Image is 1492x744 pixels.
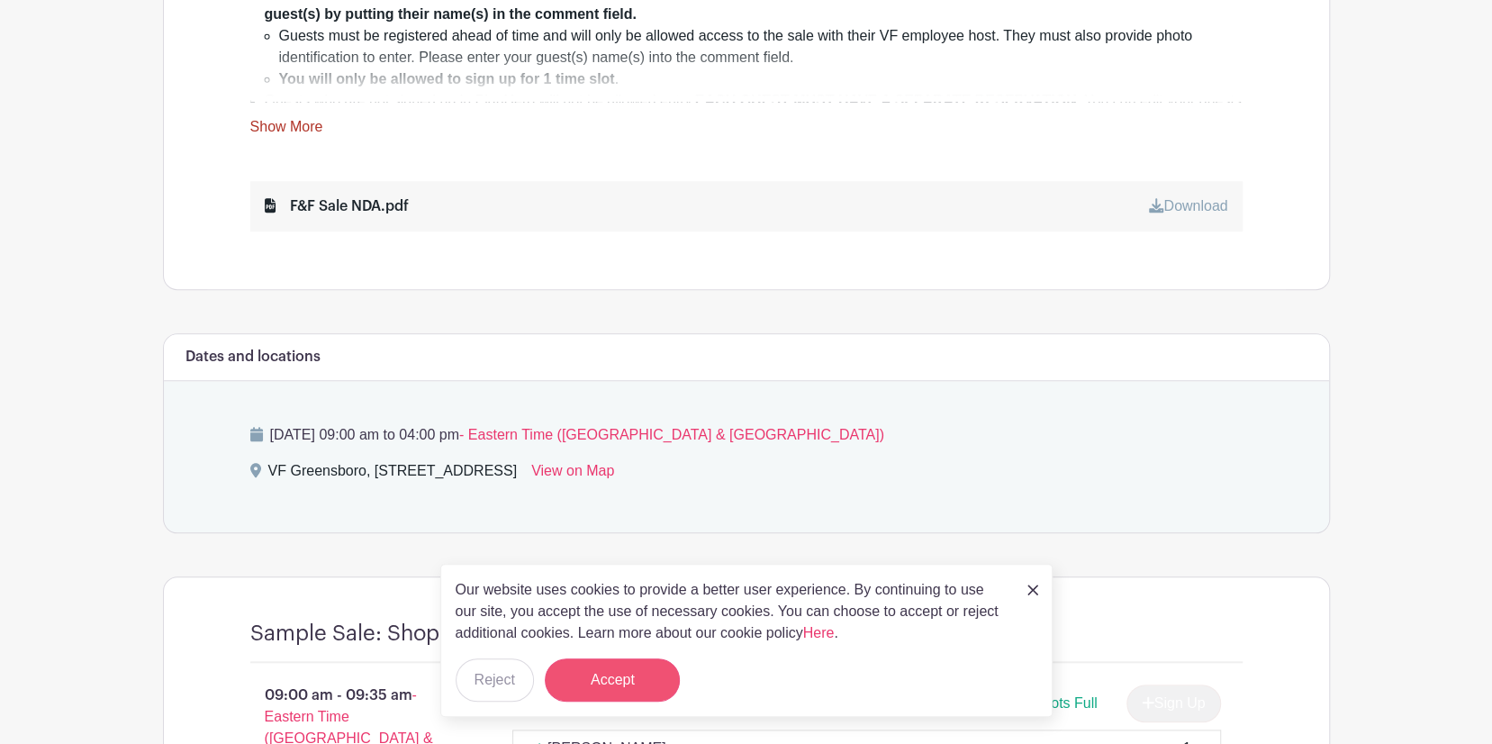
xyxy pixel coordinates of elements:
[459,427,884,442] span: - Eastern Time ([GEOGRAPHIC_DATA] & [GEOGRAPHIC_DATA])
[268,460,518,489] div: VF Greensboro, [STREET_ADDRESS]
[250,424,1243,446] p: [DATE] 09:00 am to 04:00 pm
[695,93,1077,108] strong: EACH GUEST MUST HAVE A SEPARATE RESERVATION
[803,625,835,640] a: Here
[279,25,1243,68] li: Guests must be registered ahead of time and will only be allowed access to the sale with their VF...
[456,658,534,702] button: Reject
[279,71,615,86] strong: You will only be allowed to sign up for 1 time slot
[1033,695,1097,711] span: Spots Full
[456,579,1008,644] p: Our website uses cookies to provide a better user experience. By continuing to use our site, you ...
[250,621,620,647] h4: Sample Sale: Shopping Reservations
[265,90,1243,133] li: Guests who are not signed up in PlanHero will not be allowed entry. . You can edit your guests li...
[279,68,1243,90] li: .
[250,119,323,141] a: Show More
[545,658,680,702] button: Accept
[1149,198,1227,213] a: Download
[1027,585,1038,595] img: close_button-5f87c8562297e5c2d7936805f587ecaba9071eb48480494691a3f1689db116b3.svg
[185,349,321,366] h6: Dates and locations
[265,195,409,217] div: F&F Sale NDA.pdf
[531,460,614,489] a: View on Map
